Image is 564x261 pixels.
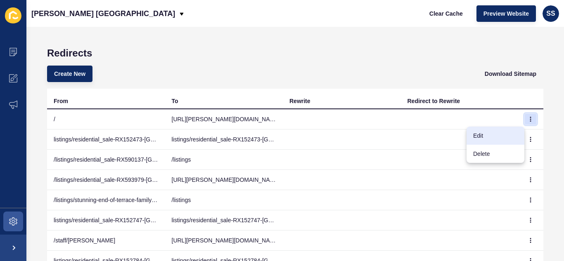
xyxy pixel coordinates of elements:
h1: Redirects [47,47,543,59]
div: To [172,97,178,105]
td: /listings/residential_sale-RX593979-[GEOGRAPHIC_DATA] [47,170,165,190]
div: Redirect to Rewrite [408,97,460,105]
td: / [47,109,165,129]
span: Create New [54,70,85,78]
span: Preview Website [483,9,529,18]
td: /staff/[PERSON_NAME] [47,230,165,251]
td: [URL][PERSON_NAME][DOMAIN_NAME] [165,170,283,190]
td: listings/residential_sale-RX152747-[GEOGRAPHIC_DATA] [47,210,165,230]
td: [URL][PERSON_NAME][DOMAIN_NAME] [165,109,283,129]
td: /listings/residential_sale-RX590137-[GEOGRAPHIC_DATA] [47,150,165,170]
a: Delete [467,145,524,163]
span: SS [546,9,555,18]
td: /listings/stunning-end-of-terrace-family-home-with-parking-for-four-cars-including-a-beautifully-... [47,190,165,210]
button: Clear Cache [422,5,470,22]
p: [PERSON_NAME] [GEOGRAPHIC_DATA] [31,3,175,24]
span: Clear Cache [429,9,463,18]
span: Download Sitemap [485,70,536,78]
td: listings/residential_sale-RX152473-[GEOGRAPHIC_DATA] [47,129,165,150]
div: From [54,97,68,105]
a: Edit [467,127,524,145]
td: listings/residential_sale-RX152747-[GEOGRAPHIC_DATA]-ec2a-2fd [165,210,283,230]
button: Download Sitemap [478,66,543,82]
td: listings/residential_sale-RX152473-[GEOGRAPHIC_DATA]-ec2a-2fd [165,129,283,150]
div: Rewrite [289,97,310,105]
button: Create New [47,66,92,82]
td: [URL][PERSON_NAME][DOMAIN_NAME] [165,230,283,251]
td: /listings [165,150,283,170]
button: Preview Website [476,5,536,22]
td: /listings [165,190,283,210]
